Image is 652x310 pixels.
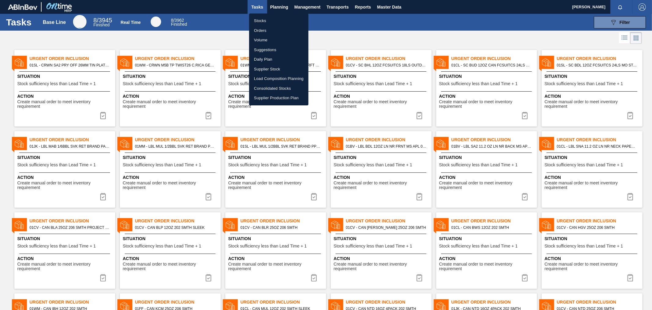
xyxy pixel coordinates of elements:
[249,35,308,45] a: Volume
[249,93,308,103] a: Supplier Production Plan
[249,26,308,36] a: Orders
[249,64,308,74] a: Supplier Stock
[249,55,308,64] a: Daily Plan
[249,74,308,84] a: Load Composition Planning
[249,45,308,55] a: Suggestions
[249,16,308,26] a: Stocks
[249,84,308,93] a: Consolidated Stocks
